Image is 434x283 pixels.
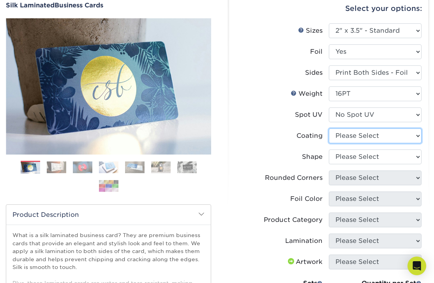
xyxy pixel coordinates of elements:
[6,2,211,9] h1: Business Cards
[151,161,171,173] img: Business Cards 06
[99,180,118,192] img: Business Cards 08
[99,161,118,173] img: Business Cards 04
[305,68,323,77] div: Sides
[296,131,323,141] div: Coating
[177,161,197,173] img: Business Cards 07
[21,158,40,178] img: Business Cards 01
[73,161,92,173] img: Business Cards 03
[6,2,211,9] a: Silk LaminatedBusiness Cards
[408,257,426,275] div: Open Intercom Messenger
[298,26,323,35] div: Sizes
[302,152,323,162] div: Shape
[6,2,55,9] span: Silk Laminated
[291,89,323,98] div: Weight
[265,173,323,183] div: Rounded Corners
[310,47,323,56] div: Foil
[264,215,323,225] div: Product Category
[285,236,323,246] div: Lamination
[286,257,323,267] div: Artwork
[295,110,323,120] div: Spot UV
[290,194,323,204] div: Foil Color
[125,161,145,173] img: Business Cards 05
[47,161,66,173] img: Business Cards 02
[6,205,211,225] h2: Product Description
